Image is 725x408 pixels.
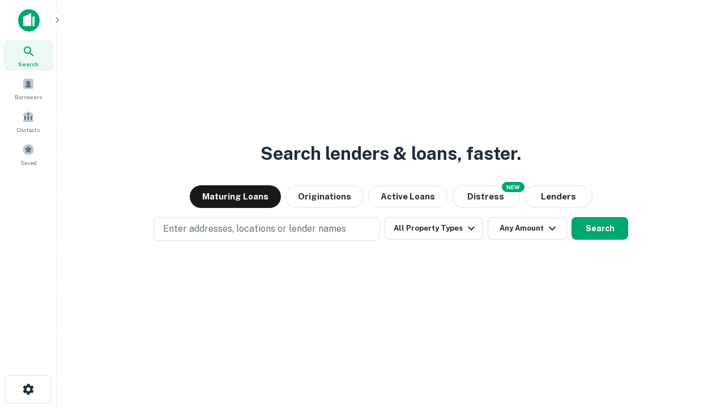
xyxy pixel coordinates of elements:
[285,185,364,208] button: Originations
[3,139,53,169] a: Saved
[385,217,483,240] button: All Property Types
[572,217,628,240] button: Search
[368,185,447,208] button: Active Loans
[488,217,567,240] button: Any Amount
[502,182,524,192] div: NEW
[452,185,520,208] button: Search distressed loans with lien and other non-mortgage details.
[261,140,521,167] h3: Search lenders & loans, faster.
[3,73,53,104] a: Borrowers
[18,59,39,69] span: Search
[20,158,37,167] span: Saved
[668,281,725,335] iframe: Chat Widget
[18,9,40,32] img: capitalize-icon.png
[524,185,592,208] button: Lenders
[3,106,53,137] a: Contacts
[190,185,281,208] button: Maturing Loans
[17,125,40,134] span: Contacts
[163,222,346,236] p: Enter addresses, locations or lender names
[15,92,42,101] span: Borrowers
[153,217,380,241] button: Enter addresses, locations or lender names
[3,40,53,71] a: Search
